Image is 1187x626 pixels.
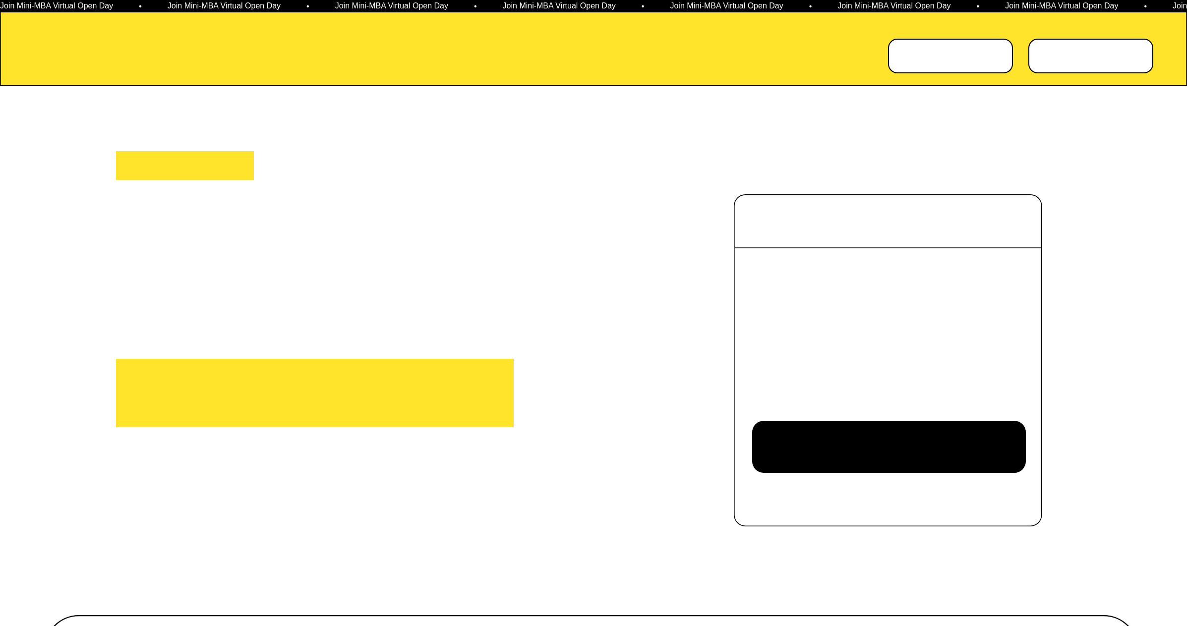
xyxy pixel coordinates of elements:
[1143,2,1146,10] span: •
[641,2,644,10] span: •
[306,2,309,10] span: •
[474,2,476,10] span: •
[976,2,979,10] span: •
[809,2,812,10] span: •
[138,2,141,10] span: •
